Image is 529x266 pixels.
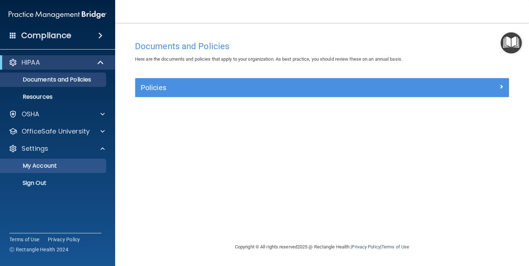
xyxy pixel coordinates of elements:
[5,179,103,187] p: Sign Out
[5,93,103,101] p: Resources
[9,246,68,253] span: Ⓒ Rectangle Health 2024
[135,42,509,51] h4: Documents and Policies
[22,127,90,136] p: OfficeSafe University
[352,244,380,249] a: Privacy Policy
[9,110,105,118] a: OSHA
[22,144,48,153] p: Settings
[48,236,80,243] a: Privacy Policy
[9,8,107,22] img: PMB logo
[404,215,520,244] iframe: Drift Widget Chat Controller
[9,127,105,136] a: OfficeSafe University
[5,162,103,169] p: My Account
[381,244,409,249] a: Terms of Use
[135,56,402,62] span: Here are the documents and policies that apply to your organization. As best practice, you should...
[9,58,104,67] a: HIPAA
[141,84,410,92] h5: Policies
[9,144,105,153] a: Settings
[501,32,522,53] button: Open Resource Center
[21,31,71,41] h4: Compliance
[22,110,40,118] p: OSHA
[191,235,453,258] div: Copyright © All rights reserved 2025 @ Rectangle Health | |
[5,76,103,83] p: Documents and Policies
[9,236,39,243] a: Terms of Use
[22,58,40,67] p: HIPAA
[141,82,503,93] a: Policies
